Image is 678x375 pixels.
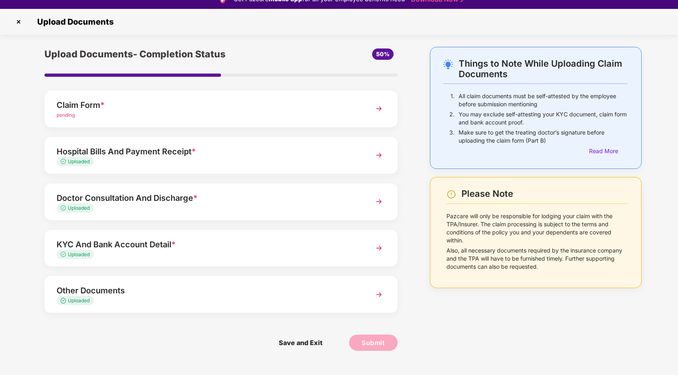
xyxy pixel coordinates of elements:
[68,205,90,211] span: Uploaded
[44,47,280,61] div: Upload Documents- Completion Status
[68,251,90,257] span: Uploaded
[349,335,398,351] button: Submit
[446,246,627,271] p: Also, all necessary documents required by the insurance company and the TPA will have to be furni...
[446,190,456,199] img: svg+xml;base64,PHN2ZyBpZD0iV2FybmluZ18tXzI0eDI0IiBkYXRhLW5hbWU9Ildhcm5pbmcgLSAyNHgyNCIgeG1sbnM9Im...
[61,159,68,164] img: svg+xml;base64,PHN2ZyB4bWxucz0iaHR0cDovL3d3dy53My5vcmcvMjAwMC9zdmciIHdpZHRoPSIxMy4zMzMiIGhlaWdodD...
[461,188,627,199] div: Please Note
[459,92,627,108] p: All claim documents must be self-attested by the employee before submission mentioning
[443,59,453,69] img: svg+xml;base64,PHN2ZyB4bWxucz0iaHR0cDovL3d3dy53My5vcmcvMjAwMC9zdmciIHdpZHRoPSIyNC4wOTMiIGhlaWdodD...
[271,335,331,351] span: Save and Exit
[446,212,627,244] p: Pazcare will only be responsible for lodging your claim with the TPA/Insurer. The claim processin...
[57,192,358,204] div: Doctor Consultation And Discharge
[61,252,68,257] img: svg+xml;base64,PHN2ZyB4bWxucz0iaHR0cDovL3d3dy53My5vcmcvMjAwMC9zdmciIHdpZHRoPSIxMy4zMzMiIGhlaWdodD...
[57,112,75,118] span: pending
[459,129,627,145] p: Make sure to get the treating doctor’s signature before uploading the claim form (Part B)
[372,287,386,302] img: svg+xml;base64,PHN2ZyBpZD0iTmV4dCIgeG1sbnM9Imh0dHA6Ly93d3cudzMub3JnLzIwMDAvc3ZnIiB3aWR0aD0iMzYiIG...
[29,17,118,27] span: Upload Documents
[68,158,90,164] span: Uploaded
[57,99,358,112] div: Claim Form
[61,205,68,211] img: svg+xml;base64,PHN2ZyB4bWxucz0iaHR0cDovL3d3dy53My5vcmcvMjAwMC9zdmciIHdpZHRoPSIxMy4zMzMiIGhlaWdodD...
[589,147,627,156] div: Read More
[449,110,455,126] p: 2.
[57,238,358,251] div: KYC And Bank Account Detail
[459,110,627,126] p: You may exclude self-attesting your KYC document, claim form and bank account proof.
[12,15,25,28] img: svg+xml;base64,PHN2ZyBpZD0iQ3Jvc3MtMzJ4MzIiIHhtbG5zPSJodHRwOi8vd3d3LnczLm9yZy8yMDAwL3N2ZyIgd2lkdG...
[57,145,358,158] div: Hospital Bills And Payment Receipt
[372,101,386,116] img: svg+xml;base64,PHN2ZyBpZD0iTmV4dCIgeG1sbnM9Imh0dHA6Ly93d3cudzMub3JnLzIwMDAvc3ZnIiB3aWR0aD0iMzYiIG...
[372,241,386,255] img: svg+xml;base64,PHN2ZyBpZD0iTmV4dCIgeG1sbnM9Imh0dHA6Ly93d3cudzMub3JnLzIwMDAvc3ZnIiB3aWR0aD0iMzYiIG...
[68,297,90,303] span: Uploaded
[451,92,455,108] p: 1.
[57,284,358,297] div: Other Documents
[372,194,386,209] img: svg+xml;base64,PHN2ZyBpZD0iTmV4dCIgeG1sbnM9Imh0dHA6Ly93d3cudzMub3JnLzIwMDAvc3ZnIiB3aWR0aD0iMzYiIG...
[459,58,627,79] div: Things to Note While Uploading Claim Documents
[376,51,390,57] span: 50%
[372,148,386,162] img: svg+xml;base64,PHN2ZyBpZD0iTmV4dCIgeG1sbnM9Imh0dHA6Ly93d3cudzMub3JnLzIwMDAvc3ZnIiB3aWR0aD0iMzYiIG...
[449,129,455,145] p: 3.
[61,298,68,303] img: svg+xml;base64,PHN2ZyB4bWxucz0iaHR0cDovL3d3dy53My5vcmcvMjAwMC9zdmciIHdpZHRoPSIxMy4zMzMiIGhlaWdodD...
